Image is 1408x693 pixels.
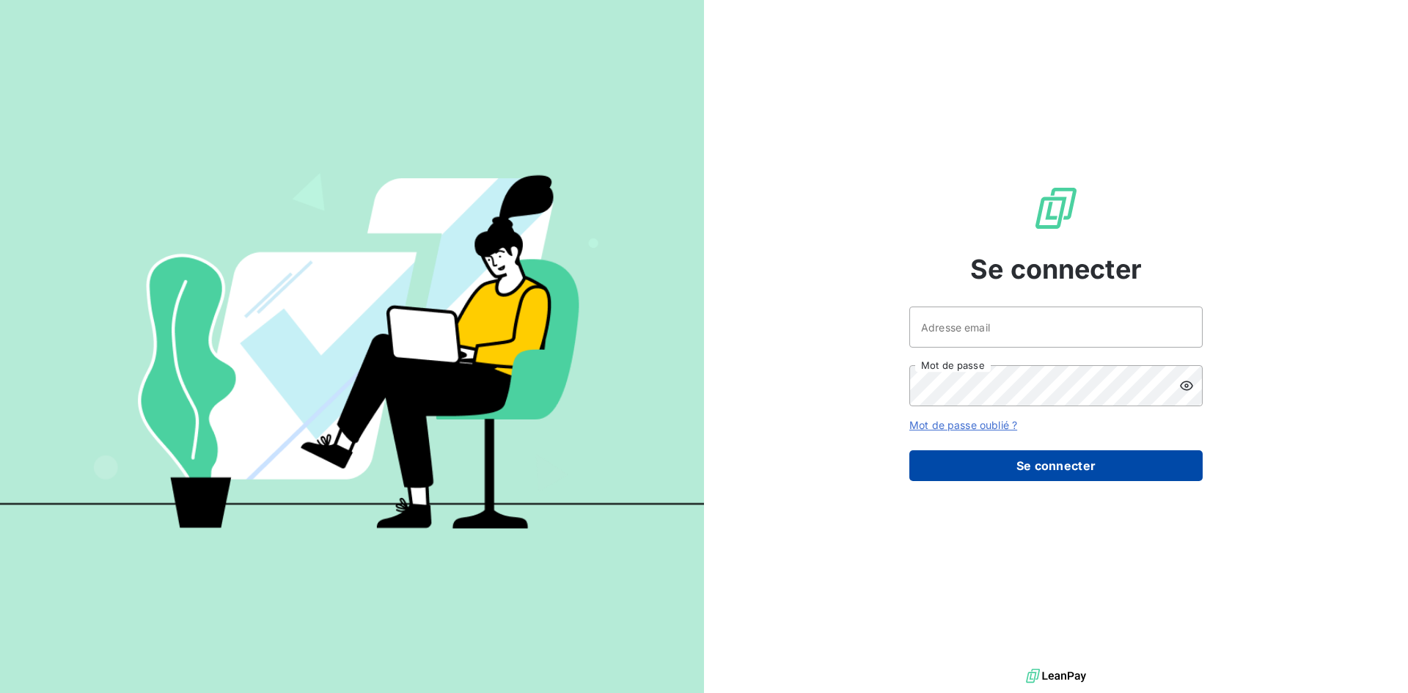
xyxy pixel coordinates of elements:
[909,307,1203,348] input: placeholder
[909,450,1203,481] button: Se connecter
[970,249,1142,289] span: Se connecter
[1033,185,1079,232] img: Logo LeanPay
[1026,665,1086,687] img: logo
[909,419,1017,431] a: Mot de passe oublié ?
